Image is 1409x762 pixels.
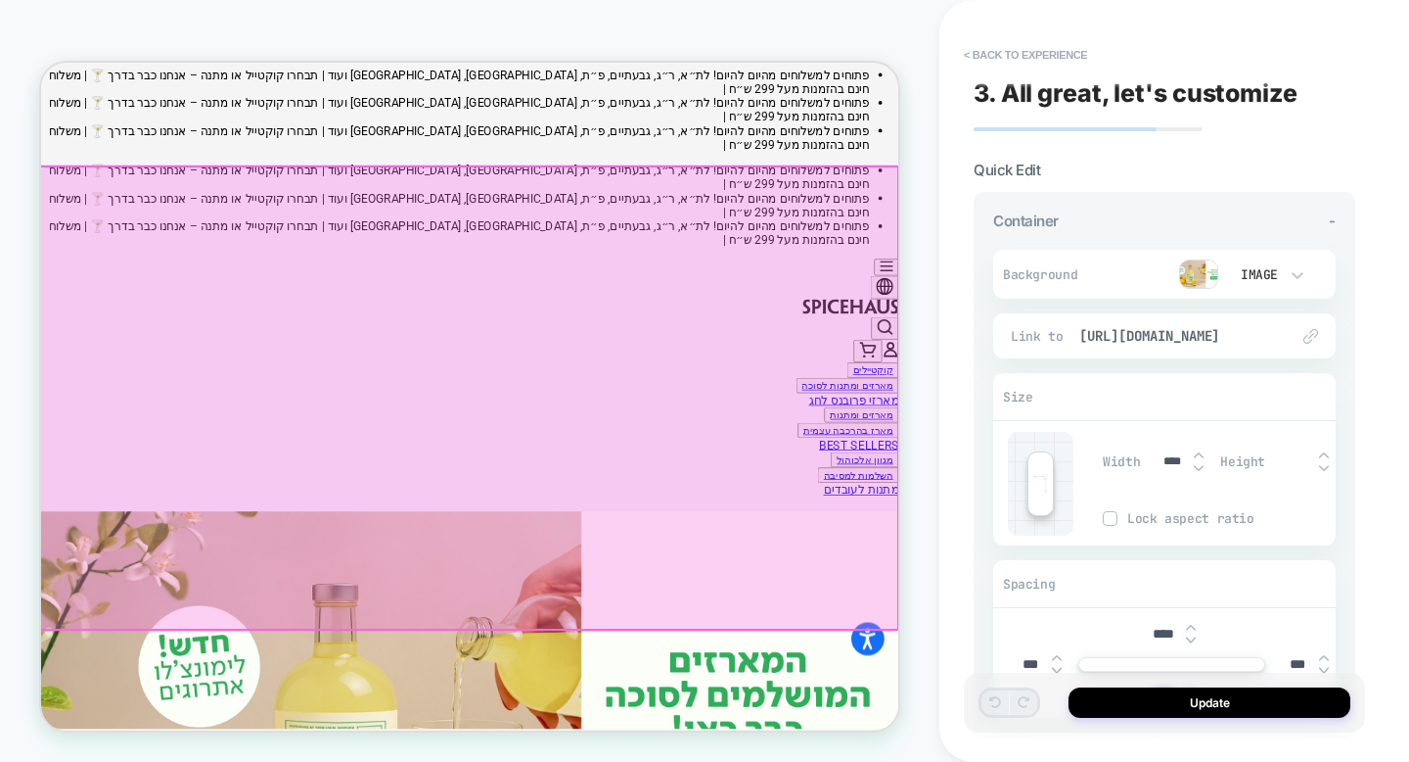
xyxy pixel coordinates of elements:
img: up [1052,654,1062,662]
img: down [1186,637,1196,644]
img: up [1186,624,1196,632]
img: down [1052,667,1062,675]
span: Background [1003,266,1077,283]
img: up [1319,654,1329,662]
img: preview [1179,260,1218,289]
button: Update [1068,688,1350,718]
img: up [1194,452,1204,459]
span: 3. All great, let's customize [974,78,1297,108]
span: Container [993,212,1059,230]
span: Quick Edit [974,161,1040,179]
span: Lock aspect ratio [1127,510,1336,527]
span: Spacing [1003,576,1055,593]
img: down [1319,464,1329,472]
span: Size [1003,389,1032,405]
span: [URL][DOMAIN_NAME] [1079,327,1269,345]
span: - [1329,212,1336,230]
img: down [1319,667,1329,675]
span: Width [1103,453,1140,470]
button: < Back to experience [954,39,1097,71]
img: down [1194,464,1204,472]
img: up [1319,452,1329,459]
span: Link to [1011,328,1069,345]
img: edit [1303,329,1318,344]
span: Height [1220,453,1265,470]
div: Image [1237,266,1278,283]
img: edit [1033,474,1048,494]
